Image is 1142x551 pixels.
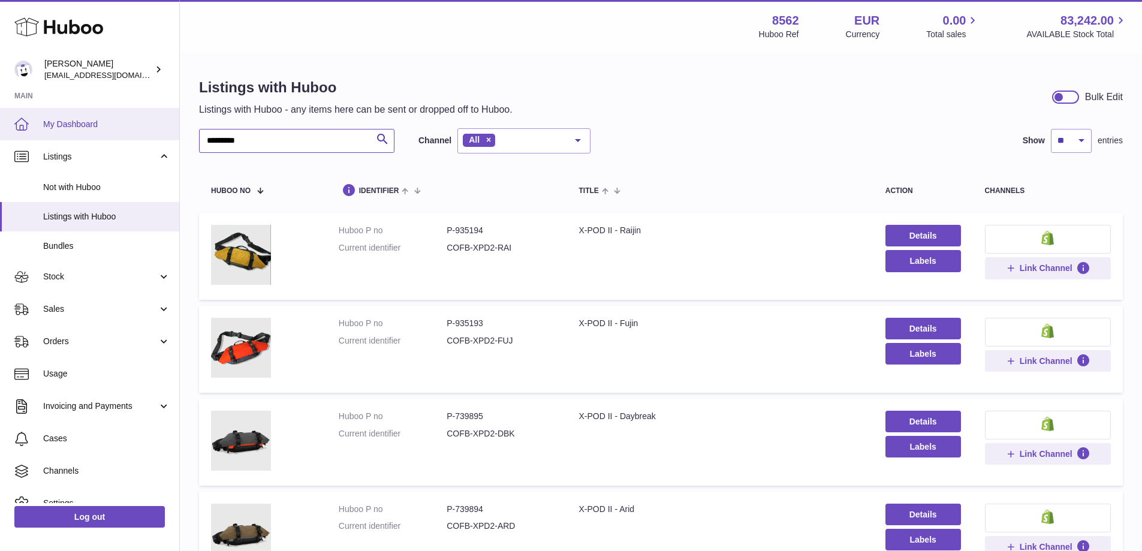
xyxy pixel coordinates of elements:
img: internalAdmin-8562@internal.huboo.com [14,61,32,79]
dd: P-739894 [447,504,555,515]
span: Total sales [926,29,980,40]
span: 83,242.00 [1060,13,1114,29]
span: Orders [43,336,158,347]
span: Settings [43,498,170,509]
span: [EMAIL_ADDRESS][DOMAIN_NAME] [44,70,176,80]
div: X-POD II - Daybreak [578,411,861,422]
a: 83,242.00 AVAILABLE Stock Total [1026,13,1128,40]
span: identifier [359,187,399,195]
label: Channel [418,135,451,146]
button: Link Channel [985,257,1111,279]
dd: COFB-XPD2-FUJ [447,335,555,347]
span: Not with Huboo [43,182,170,193]
button: Link Channel [985,443,1111,465]
img: X-POD II - Fujin [211,318,271,378]
a: 0.00 Total sales [926,13,980,40]
span: My Dashboard [43,119,170,130]
img: shopify-small.png [1041,510,1054,524]
button: Labels [885,250,961,272]
dt: Huboo P no [339,318,447,329]
div: Bulk Edit [1085,91,1123,104]
span: Invoicing and Payments [43,401,158,412]
span: Link Channel [1020,448,1072,459]
dd: P-739895 [447,411,555,422]
dt: Huboo P no [339,411,447,422]
span: Link Channel [1020,263,1072,273]
a: Details [885,318,961,339]
div: Huboo Ref [759,29,799,40]
div: Currency [846,29,880,40]
span: All [469,135,480,144]
img: shopify-small.png [1041,324,1054,338]
img: shopify-small.png [1041,417,1054,431]
a: Details [885,225,961,246]
button: Labels [885,529,961,550]
button: Labels [885,436,961,457]
strong: 8562 [772,13,799,29]
span: Channels [43,465,170,477]
a: Details [885,411,961,432]
div: X-POD II - Fujin [578,318,861,329]
div: channels [985,187,1111,195]
dd: COFB-XPD2-RAI [447,242,555,254]
label: Show [1023,135,1045,146]
dt: Current identifier [339,520,447,532]
span: Huboo no [211,187,251,195]
span: title [578,187,598,195]
h1: Listings with Huboo [199,78,513,97]
span: Listings [43,151,158,162]
a: Details [885,504,961,525]
span: Link Channel [1020,356,1072,366]
span: Listings with Huboo [43,211,170,222]
dt: Current identifier [339,428,447,439]
dd: P-935194 [447,225,555,236]
img: X-POD II - Raijin [211,225,271,285]
dt: Huboo P no [339,504,447,515]
button: Labels [885,343,961,365]
div: X-POD II - Raijin [578,225,861,236]
strong: EUR [854,13,879,29]
span: entries [1098,135,1123,146]
span: 0.00 [943,13,966,29]
dd: P-935193 [447,318,555,329]
span: Stock [43,271,158,282]
span: Sales [43,303,158,315]
div: action [885,187,961,195]
dd: COFB-XPD2-DBK [447,428,555,439]
span: Usage [43,368,170,380]
span: Bundles [43,240,170,252]
img: shopify-small.png [1041,231,1054,245]
img: X-POD II - Daybreak [211,411,271,471]
dt: Current identifier [339,242,447,254]
span: AVAILABLE Stock Total [1026,29,1128,40]
dt: Huboo P no [339,225,447,236]
span: Cases [43,433,170,444]
dd: COFB-XPD2-ARD [447,520,555,532]
dt: Current identifier [339,335,447,347]
button: Link Channel [985,350,1111,372]
div: X-POD II - Arid [578,504,861,515]
a: Log out [14,506,165,528]
div: [PERSON_NAME] [44,58,152,81]
p: Listings with Huboo - any items here can be sent or dropped off to Huboo. [199,103,513,116]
